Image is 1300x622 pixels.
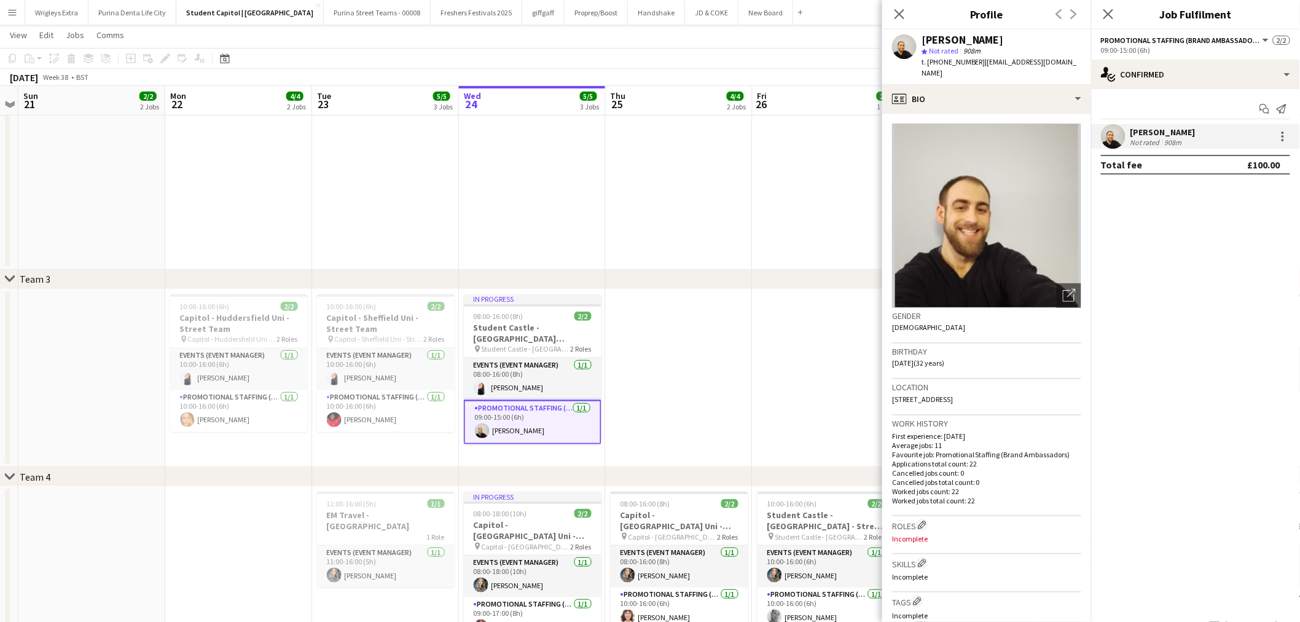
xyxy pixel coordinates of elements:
h3: Gender [892,310,1081,321]
p: First experience: [DATE] [892,431,1081,441]
span: 2/2 [139,92,157,101]
span: 5/5 [580,92,597,101]
p: Average jobs: 11 [892,441,1081,450]
h3: Capitol - [GEOGRAPHIC_DATA] Uni - Freshers Fair [464,519,601,541]
span: [DATE] (32 years) [892,358,944,368]
span: Student Castle - [GEOGRAPHIC_DATA] [GEOGRAPHIC_DATA][PERSON_NAME] - Freshers Fair [482,344,571,353]
h3: Tags [892,595,1081,608]
p: Cancelled jobs count: 0 [892,468,1081,478]
span: Student Castle - [GEOGRAPHIC_DATA] - Street Team [775,532,864,541]
app-card-role: Events (Event Manager)1/108:00-16:00 (8h)[PERSON_NAME] [464,358,601,400]
h3: Birthday [892,346,1081,357]
span: Capitol - Huddersfield Uni - Street Team [188,334,277,344]
p: Incomplete [892,611,1081,620]
span: 22 [168,97,186,111]
span: 2 Roles [864,532,885,541]
div: Bio [882,84,1091,114]
span: [DEMOGRAPHIC_DATA] [892,323,965,332]
p: Worked jobs total count: 22 [892,496,1081,505]
span: | [EMAIL_ADDRESS][DOMAIN_NAME] [922,57,1077,77]
h3: Student Castle - [GEOGRAPHIC_DATA] [GEOGRAPHIC_DATA][PERSON_NAME] - Freshers Fair [464,322,601,344]
span: 2/2 [1273,36,1290,45]
span: 08:00-16:00 (8h) [474,312,523,321]
div: 3 Jobs [581,102,600,111]
p: Applications total count: 22 [892,459,1081,468]
h3: Capitol - Huddersfield Uni - Street Team [170,312,308,334]
app-card-role: Events (Event Manager)1/108:00-16:00 (8h)[PERSON_NAME] [611,546,748,588]
span: Jobs [66,30,84,41]
div: £100.00 [1248,159,1280,171]
span: View [10,30,27,41]
h3: Work history [892,418,1081,429]
span: Mon [170,90,186,101]
span: 08:00-16:00 (8h) [621,499,670,508]
button: Freshers Festivals 2025 [431,1,522,25]
p: Incomplete [892,534,1081,543]
a: Comms [92,27,129,43]
span: 2/2 [428,302,445,311]
span: 2 Roles [571,344,592,353]
span: Capitol - [GEOGRAPHIC_DATA] Uni - Freshers Fair [482,542,571,551]
button: Promotional Staffing (Brand Ambassadors) [1101,36,1271,45]
span: Sun [23,90,38,101]
a: Edit [34,27,58,43]
div: 2 Jobs [140,102,159,111]
span: Capitol - [GEOGRAPHIC_DATA] Uni - Freshers Fair [628,532,718,541]
div: Team 4 [20,471,50,483]
app-card-role: Events (Event Manager)1/110:00-16:00 (6h)[PERSON_NAME] [758,546,895,588]
span: 10:00-16:00 (6h) [327,302,377,311]
p: Cancelled jobs total count: 0 [892,478,1081,487]
div: [DATE] [10,71,38,84]
span: 1 Role [427,532,445,541]
app-job-card: 10:00-16:00 (6h)2/2Capitol - Huddersfield Uni - Street Team Capitol - Huddersfield Uni - Street T... [170,294,308,432]
div: In progress [464,294,601,304]
span: t. [PHONE_NUMBER] [922,57,985,66]
span: 2/2 [574,312,592,321]
span: 2/2 [721,499,738,508]
div: BST [76,73,88,82]
span: 23 [315,97,331,111]
span: 1/1 [428,499,445,508]
span: 10:00-16:00 (6h) [180,302,230,311]
h3: Student Castle - [GEOGRAPHIC_DATA] - Street Team [758,510,895,532]
app-job-card: In progress08:00-16:00 (8h)2/2Student Castle - [GEOGRAPHIC_DATA] [GEOGRAPHIC_DATA][PERSON_NAME] -... [464,294,601,444]
span: 2 Roles [277,334,298,344]
span: 11:00-16:00 (5h) [327,499,377,508]
h3: Roles [892,519,1081,532]
app-job-card: 10:00-16:00 (6h)2/2Capitol - Sheffield Uni - Street Team Capitol - Sheffield Uni - Street Team2 R... [317,294,455,432]
button: Purina Street Teams - 00008 [324,1,431,25]
h3: Job Fulfilment [1091,6,1300,22]
span: 2 Roles [718,532,738,541]
span: Edit [39,30,53,41]
app-card-role: Promotional Staffing (Brand Ambassadors)1/109:00-15:00 (6h)[PERSON_NAME] [464,400,601,444]
span: 2/2 [877,92,894,101]
p: Incomplete [892,572,1081,581]
div: Total fee [1101,159,1143,171]
app-card-role: Promotional Staffing (Brand Ambassadors)1/110:00-16:00 (6h)[PERSON_NAME] [317,390,455,432]
span: 908m [961,46,983,55]
button: giffgaff [522,1,565,25]
div: 11:00-16:00 (5h)1/1EM Travel - [GEOGRAPHIC_DATA]1 RoleEvents (Event Manager)1/111:00-16:00 (5h)[P... [317,492,455,588]
button: Proprep/Boost [565,1,628,25]
div: 09:00-15:00 (6h) [1101,45,1290,55]
div: 3 Jobs [434,102,453,111]
h3: Capitol - Sheffield Uni - Street Team [317,312,455,334]
h3: Location [892,382,1081,393]
span: Week 38 [41,73,71,82]
span: 2/2 [574,509,592,518]
span: 26 [756,97,767,111]
h3: EM Travel - [GEOGRAPHIC_DATA] [317,510,455,532]
span: Tue [317,90,331,101]
div: 1 Job [877,102,893,111]
span: 08:00-18:00 (10h) [474,509,527,518]
span: 21 [22,97,38,111]
div: 908m [1162,138,1184,147]
span: 5/5 [433,92,450,101]
app-card-role: Events (Event Manager)1/110:00-16:00 (6h)[PERSON_NAME] [170,348,308,390]
span: Capitol - Sheffield Uni - Street Team [335,334,424,344]
span: 10:00-16:00 (6h) [767,499,817,508]
a: Jobs [61,27,89,43]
